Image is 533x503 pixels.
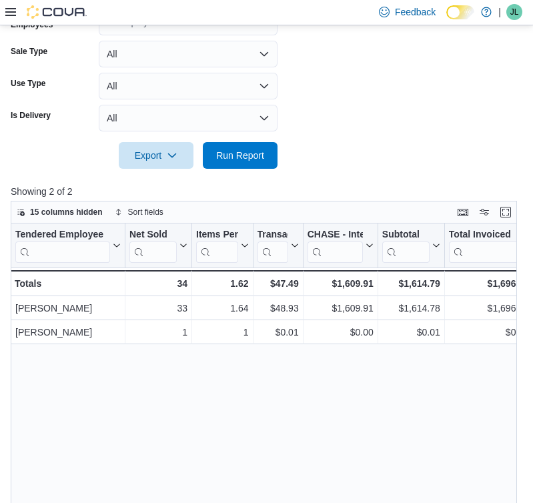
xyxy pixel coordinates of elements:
div: Transaction Average [257,228,288,262]
div: 1 [196,324,249,340]
label: Sale Type [11,46,47,57]
div: $1,609.91 [308,300,374,316]
button: All [99,73,278,99]
span: Run Report [216,149,264,162]
div: Totals [15,276,121,292]
label: Use Type [11,78,45,89]
span: Dark Mode [446,19,447,20]
div: $0.01 [449,324,529,340]
button: Enter fullscreen [498,204,514,220]
div: $1,609.91 [308,276,374,292]
button: Export [119,142,193,169]
button: Net Sold [129,228,187,262]
span: 15 columns hidden [30,207,103,217]
div: Total Invoiced [449,228,518,241]
span: Export [127,142,185,169]
div: CHASE - Integrated [308,228,363,262]
button: 15 columns hidden [11,204,108,220]
button: Tendered Employee [15,228,121,262]
button: Transaction Average [257,228,299,262]
div: 1 [129,324,187,340]
img: Cova [27,5,87,19]
div: 33 [129,300,187,316]
div: Subtotal [382,228,430,241]
div: Tendered Employee [15,228,110,241]
div: Tendered Employee [15,228,110,262]
div: $0.01 [382,324,440,340]
div: $0.01 [257,324,299,340]
p: Showing 2 of 2 [11,185,522,198]
button: All [99,41,278,67]
span: Sort fields [128,207,163,217]
div: Subtotal [382,228,430,262]
input: Dark Mode [446,5,474,19]
div: Jessi Loff [506,4,522,20]
button: Run Report [203,142,278,169]
div: $48.93 [257,300,299,316]
button: All [99,105,278,131]
div: $1,614.78 [382,300,440,316]
div: $1,614.79 [382,276,440,292]
button: Total Invoiced [449,228,529,262]
div: 1.62 [196,276,249,292]
div: Net Sold [129,228,177,241]
p: | [498,4,501,20]
button: Items Per Transaction [196,228,249,262]
div: CHASE - Integrated [308,228,363,241]
button: Sort fields [109,204,169,220]
div: 1.64 [196,300,249,316]
div: $1,696.33 [449,276,529,292]
div: $1,696.32 [449,300,529,316]
button: Display options [476,204,492,220]
span: JL [510,4,519,20]
div: Transaction Average [257,228,288,241]
span: Feedback [395,5,436,19]
button: Keyboard shortcuts [455,204,471,220]
div: 34 [129,276,187,292]
div: Net Sold [129,228,177,262]
div: Total Invoiced [449,228,518,262]
div: $0.00 [308,324,374,340]
label: Is Delivery [11,110,51,121]
div: Items Per Transaction [196,228,238,241]
button: CHASE - Integrated [308,228,374,262]
div: [PERSON_NAME] [15,300,121,316]
div: Items Per Transaction [196,228,238,262]
div: [PERSON_NAME] [15,324,121,340]
div: $47.49 [257,276,299,292]
button: Subtotal [382,228,440,262]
